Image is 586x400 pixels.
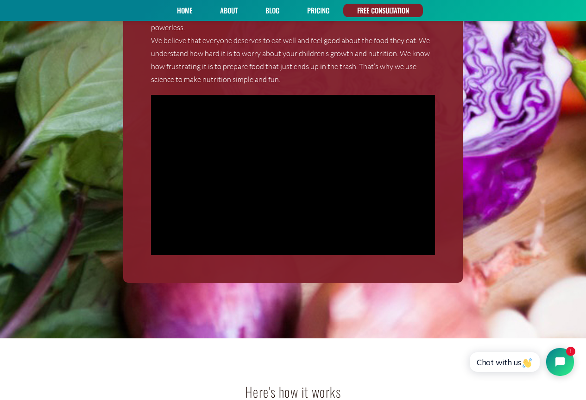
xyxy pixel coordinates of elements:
iframe: Do’s and don’ts when packing school lunches for your little ones | Your Morning [151,95,435,255]
a: PRICING [304,4,333,17]
p: We believe that everyone deserves to eat well and feel good about the food they eat. We understan... [151,34,435,86]
a: Blog [262,4,283,17]
a: Home [174,4,195,17]
iframe: Tidio Chat [460,340,582,384]
a: About [217,4,241,17]
a: FREE CONSULTATION [354,4,412,17]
